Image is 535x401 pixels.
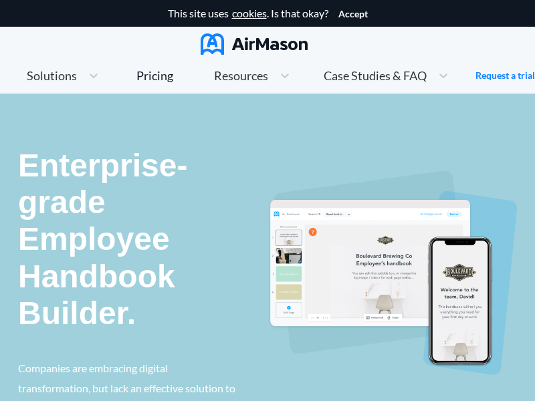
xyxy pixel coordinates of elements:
span: Case Studies & FAQ [324,70,427,82]
span: Solutions [27,70,77,82]
a: Pricing [136,63,173,88]
a: cookies [232,7,267,19]
p: Enterprise-grade Employee Handbook Builder. [18,147,235,331]
button: Accept cookies [338,9,368,19]
span: Resources [214,70,268,82]
img: handbook intro [267,170,517,375]
img: AirMason Logo [201,33,308,55]
div: Pricing [136,70,173,82]
a: Request a trial [475,69,535,82]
